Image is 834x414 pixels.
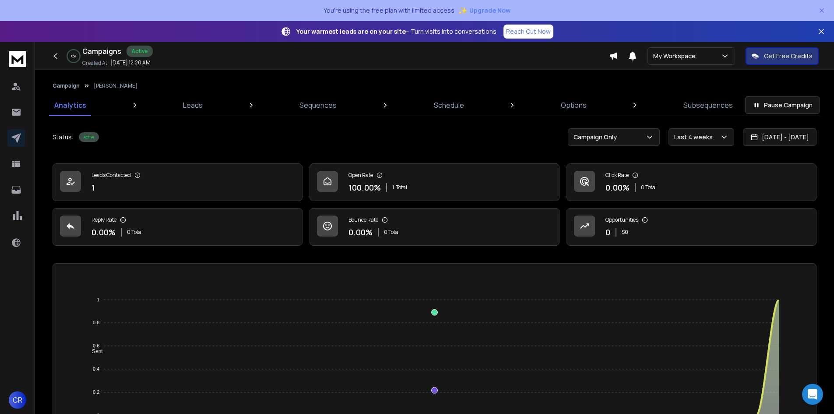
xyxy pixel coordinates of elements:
[469,6,510,15] span: Upgrade Now
[110,59,151,66] p: [DATE] 12:20 AM
[392,184,394,191] span: 1
[82,60,109,67] p: Created At:
[503,25,553,39] a: Reach Out Now
[53,133,74,142] p: Status:
[91,181,95,194] p: 1
[802,384,823,405] div: Open Intercom Messenger
[458,4,468,17] span: ✨
[296,27,496,36] p: – Turn visits into conversations
[434,100,464,110] p: Schedule
[127,46,153,57] div: Active
[556,95,592,116] a: Options
[605,172,629,179] p: Click Rate
[743,128,816,146] button: [DATE] - [DATE]
[53,82,80,89] button: Campaign
[567,208,816,246] a: Opportunities0$0
[9,51,26,67] img: logo
[574,133,620,142] p: Campaign Only
[54,100,86,110] p: Analytics
[683,100,733,110] p: Subsequences
[94,82,137,89] p: [PERSON_NAME]
[605,216,638,223] p: Opportunities
[127,229,143,236] p: 0 Total
[97,297,99,302] tspan: 1
[79,132,99,142] div: Active
[178,95,208,116] a: Leads
[764,52,813,60] p: Get Free Credits
[85,348,103,354] span: Sent
[9,391,26,409] button: CR
[91,216,116,223] p: Reply Rate
[605,181,630,194] p: 0.00 %
[567,163,816,201] a: Click Rate0.00%0 Total
[653,52,699,60] p: My Workspace
[674,133,716,142] p: Last 4 weeks
[53,208,303,246] a: Reply Rate0.00%0 Total
[429,95,469,116] a: Schedule
[745,96,820,114] button: Pause Campaign
[294,95,342,116] a: Sequences
[93,343,99,348] tspan: 0.6
[93,366,99,372] tspan: 0.4
[348,216,378,223] p: Bounce Rate
[49,95,91,116] a: Analytics
[324,6,454,15] p: You're using the free plan with limited access
[622,229,628,236] p: $ 0
[396,184,407,191] span: Total
[91,226,116,238] p: 0.00 %
[641,184,657,191] p: 0 Total
[348,172,373,179] p: Open Rate
[310,163,560,201] a: Open Rate100.00%1Total
[348,181,381,194] p: 100.00 %
[310,208,560,246] a: Bounce Rate0.00%0 Total
[384,229,400,236] p: 0 Total
[93,389,99,395] tspan: 0.2
[605,226,610,238] p: 0
[71,53,76,59] p: 0 %
[296,27,406,35] strong: Your warmest leads are on your site
[348,226,373,238] p: 0.00 %
[678,95,738,116] a: Subsequences
[561,100,587,110] p: Options
[299,100,337,110] p: Sequences
[458,2,510,19] button: ✨Upgrade Now
[91,172,131,179] p: Leads Contacted
[93,320,99,326] tspan: 0.8
[506,27,551,36] p: Reach Out Now
[746,47,819,65] button: Get Free Credits
[82,46,121,57] h1: Campaigns
[183,100,203,110] p: Leads
[53,163,303,201] a: Leads Contacted1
